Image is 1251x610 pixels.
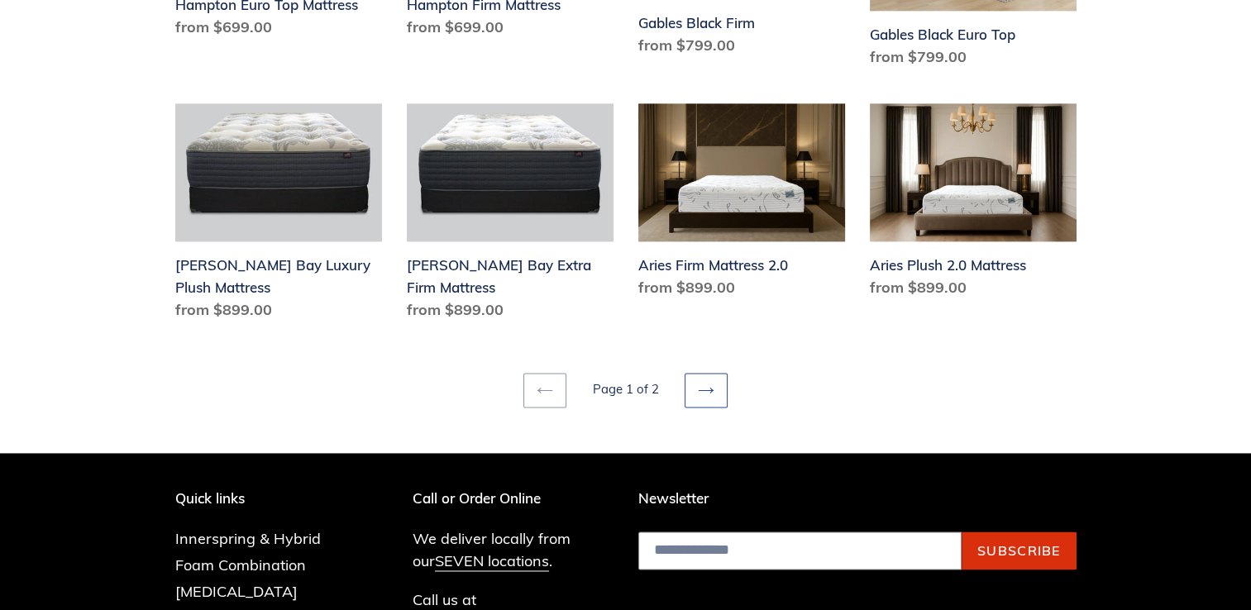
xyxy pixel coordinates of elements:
[962,531,1077,569] button: Subscribe
[175,582,298,601] a: [MEDICAL_DATA]
[638,103,845,305] a: Aries Firm Mattress 2.0
[570,380,681,399] li: Page 1 of 2
[870,103,1077,305] a: Aries Plush 2.0 Mattress
[175,555,306,574] a: Foam Combination
[175,103,382,327] a: Chadwick Bay Luxury Plush Mattress
[638,490,1077,507] p: Newsletter
[413,527,614,572] p: We deliver locally from our .
[977,542,1061,559] span: Subscribe
[435,551,549,571] a: SEVEN locations
[175,490,346,507] p: Quick links
[175,529,321,548] a: Innerspring & Hybrid
[638,531,962,569] input: Email address
[413,490,614,507] p: Call or Order Online
[407,103,614,327] a: Chadwick Bay Extra Firm Mattress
